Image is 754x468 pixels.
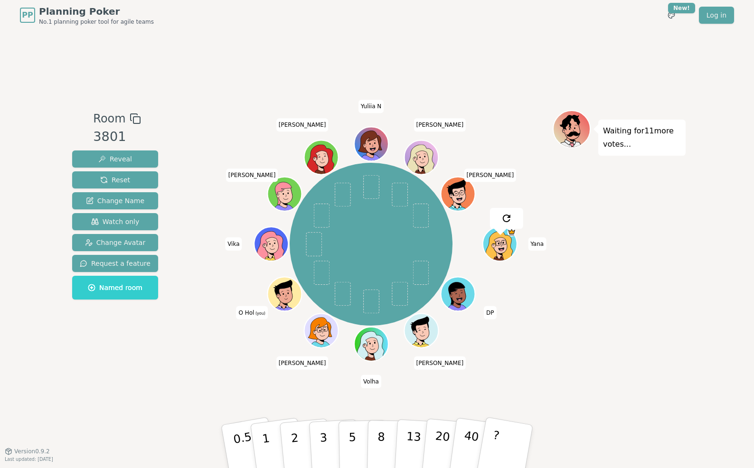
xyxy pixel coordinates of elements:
[276,356,329,370] span: Click to change your name
[268,278,301,310] button: Click to change your avatar
[603,124,681,151] p: Waiting for 11 more votes...
[668,3,695,13] div: New!
[72,276,158,300] button: Named room
[72,171,158,188] button: Reset
[361,375,381,388] span: Click to change your name
[528,237,546,251] span: Click to change your name
[414,118,466,131] span: Click to change your name
[226,168,278,182] span: Click to change your name
[39,5,154,18] span: Planning Poker
[464,168,517,182] span: Click to change your name
[484,306,496,319] span: Click to change your name
[236,306,267,319] span: Click to change your name
[358,100,384,113] span: Click to change your name
[72,255,158,272] button: Request a feature
[276,118,329,131] span: Click to change your name
[72,150,158,168] button: Reveal
[72,213,158,230] button: Watch only
[88,283,142,292] span: Named room
[22,9,33,21] span: PP
[20,5,154,26] a: PPPlanning PokerNo.1 planning poker tool for agile teams
[85,238,146,247] span: Change Avatar
[14,448,50,455] span: Version 0.9.2
[500,213,512,224] img: reset
[72,234,158,251] button: Change Avatar
[72,192,158,209] button: Change Name
[91,217,140,226] span: Watch only
[98,154,132,164] span: Reveal
[414,356,466,370] span: Click to change your name
[507,228,516,237] span: Yana is the host
[80,259,151,268] span: Request a feature
[86,196,144,206] span: Change Name
[254,311,265,316] span: (you)
[699,7,734,24] a: Log in
[225,237,242,251] span: Click to change your name
[663,7,680,24] button: New!
[5,448,50,455] button: Version0.9.2
[39,18,154,26] span: No.1 planning poker tool for agile teams
[93,110,125,127] span: Room
[5,457,53,462] span: Last updated: [DATE]
[93,127,141,147] div: 3801
[100,175,130,185] span: Reset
